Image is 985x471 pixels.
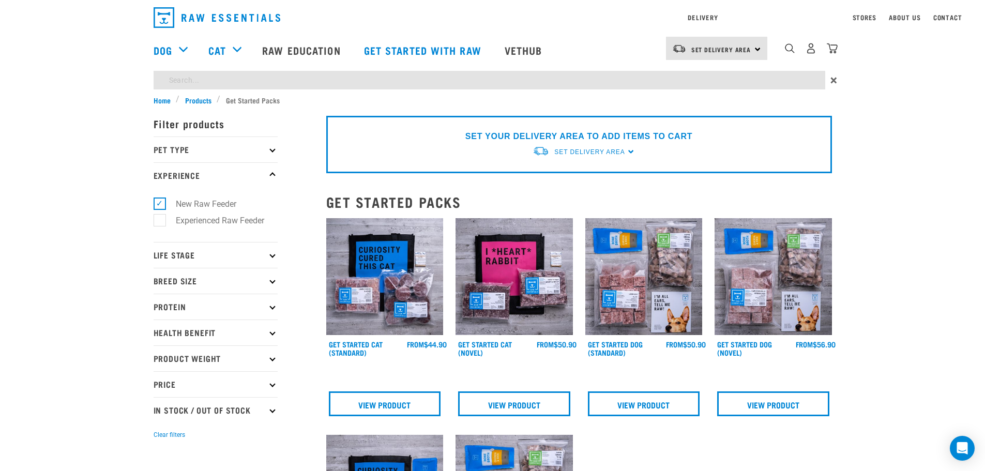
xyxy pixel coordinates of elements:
[806,43,816,54] img: user.png
[717,391,829,416] a: View Product
[537,342,554,346] span: FROM
[154,95,176,105] a: Home
[588,391,700,416] a: View Product
[159,197,240,210] label: New Raw Feeder
[465,130,692,143] p: SET YOUR DELIVERY AREA TO ADD ITEMS TO CART
[154,136,278,162] p: Pet Type
[354,29,494,71] a: Get started with Raw
[179,95,217,105] a: Products
[154,162,278,188] p: Experience
[456,218,573,336] img: Assortment Of Raw Essential Products For Cats Including, Pink And Black Tote Bag With "I *Heart* ...
[494,29,555,71] a: Vethub
[185,95,211,105] span: Products
[326,218,444,336] img: Assortment Of Raw Essential Products For Cats Including, Blue And Black Tote Bag With "Curiosity ...
[672,44,686,53] img: van-moving.png
[154,42,172,58] a: Dog
[827,43,838,54] img: home-icon@2x.png
[830,71,837,89] span: ×
[785,43,795,53] img: home-icon-1@2x.png
[145,3,840,32] nav: dropdown navigation
[154,430,185,439] button: Clear filters
[159,214,268,227] label: Experienced Raw Feeder
[329,342,383,354] a: Get Started Cat (Standard)
[691,48,751,51] span: Set Delivery Area
[796,342,813,346] span: FROM
[154,268,278,294] p: Breed Size
[154,320,278,345] p: Health Benefit
[889,16,920,19] a: About Us
[326,194,832,210] h2: Get Started Packs
[154,111,278,136] p: Filter products
[154,95,171,105] span: Home
[154,95,832,105] nav: breadcrumbs
[537,340,577,348] div: $50.90
[154,242,278,268] p: Life Stage
[533,146,549,157] img: van-moving.png
[154,371,278,397] p: Price
[154,294,278,320] p: Protein
[329,391,441,416] a: View Product
[407,342,424,346] span: FROM
[407,340,447,348] div: $44.90
[715,218,832,336] img: NSP Dog Novel Update
[933,16,962,19] a: Contact
[208,42,226,58] a: Cat
[717,342,772,354] a: Get Started Dog (Novel)
[796,340,836,348] div: $56.90
[154,397,278,423] p: In Stock / Out Of Stock
[588,342,643,354] a: Get Started Dog (Standard)
[853,16,877,19] a: Stores
[666,340,706,348] div: $50.90
[458,342,512,354] a: Get Started Cat (Novel)
[154,7,280,28] img: Raw Essentials Logo
[252,29,353,71] a: Raw Education
[688,16,718,19] a: Delivery
[458,391,570,416] a: View Product
[950,436,975,461] div: Open Intercom Messenger
[585,218,703,336] img: NSP Dog Standard Update
[154,345,278,371] p: Product Weight
[154,71,825,89] input: Search...
[554,148,625,156] span: Set Delivery Area
[666,342,683,346] span: FROM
